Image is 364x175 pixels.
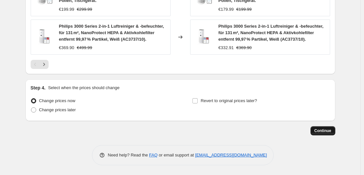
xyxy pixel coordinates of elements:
[77,45,92,51] strike: €499.99
[39,107,76,112] span: Change prices later
[59,6,74,13] div: €199.99
[236,45,252,51] strike: €369.90
[31,60,49,69] nav: Pagination
[149,153,158,157] a: FAQ
[31,85,46,91] h2: Step 4.
[108,153,149,157] span: Need help? Read the
[194,27,213,47] img: 61perB54ZrL_14a3d73a-8f2b-4241-9284-a680351689f8_80x.jpg
[158,153,195,157] span: or email support at
[219,24,324,42] span: Philips 3000 Series 2-in-1 Luftreiniger & -befeuchter, für 131 m², NanoProtect HEPA & Aktivkohlef...
[48,85,119,91] p: Select when the prices should change
[314,128,331,133] span: Continue
[39,98,75,103] span: Change prices now
[219,6,234,13] div: €179.99
[219,45,234,51] div: €332.91
[59,24,164,42] span: Philips 3000 Series 2-in-1 Luftreiniger & -befeuchter, für 131 m², NanoProtect HEPA & Aktivkohlef...
[201,98,257,103] span: Revert to original prices later?
[77,6,92,13] strike: €299.99
[195,153,267,157] a: [EMAIL_ADDRESS][DOMAIN_NAME]
[236,6,252,13] strike: €199.99
[311,126,335,135] button: Continue
[34,27,54,47] img: 61perB54ZrL_14a3d73a-8f2b-4241-9284-a680351689f8_80x.jpg
[59,45,74,51] div: €369.90
[39,60,49,69] button: Next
